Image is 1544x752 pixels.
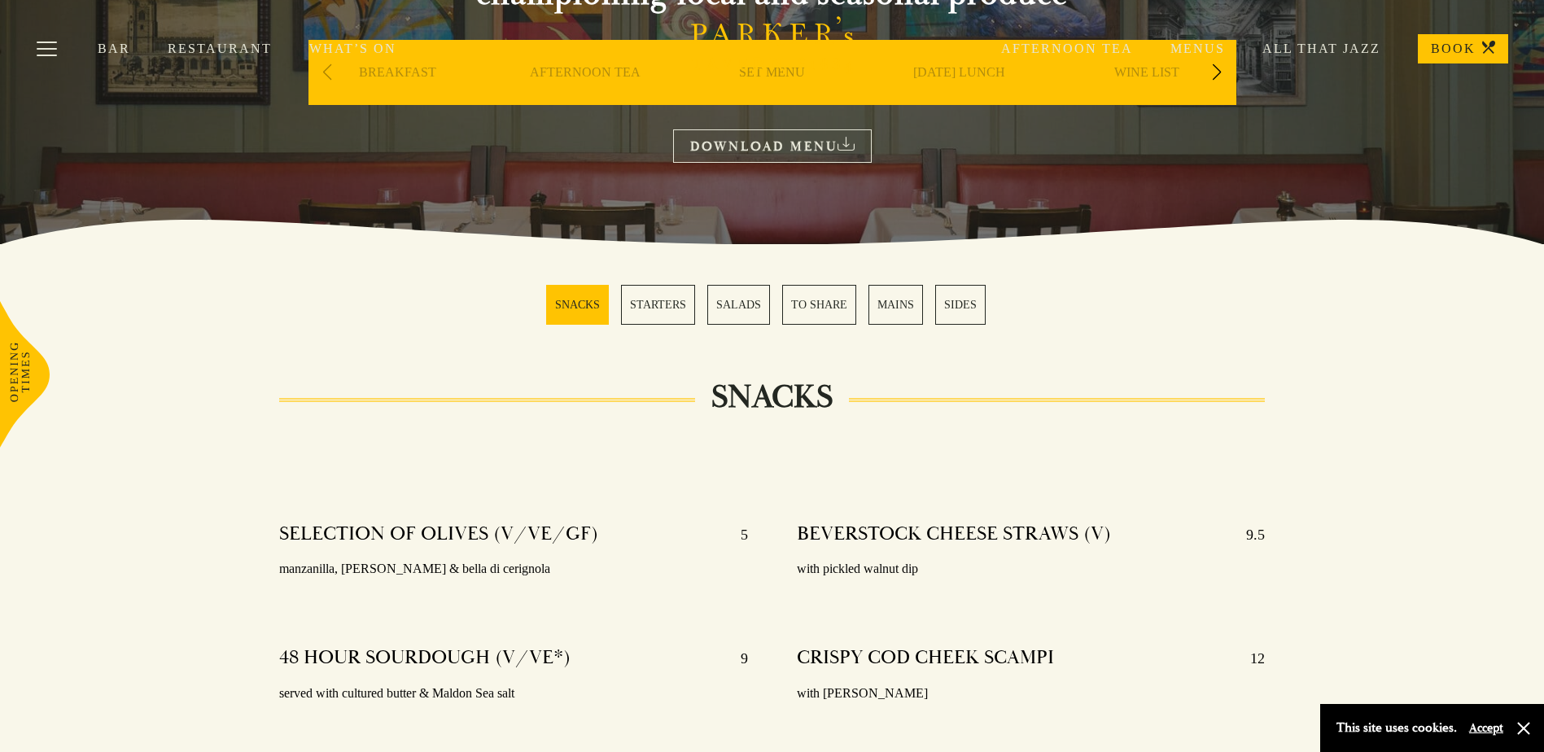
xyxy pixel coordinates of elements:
p: 9.5 [1230,522,1265,548]
p: served with cultured butter & Maldon Sea salt [279,682,747,706]
p: 9 [724,645,748,671]
button: Close and accept [1516,720,1532,737]
p: 5 [724,522,748,548]
h4: BEVERSTOCK CHEESE STRAWS (V) [797,522,1111,548]
h4: SELECTION OF OLIVES (V/VE/GF) [279,522,598,548]
a: DOWNLOAD MENU [673,129,872,163]
h2: SNACKS [695,378,849,417]
a: 2 / 6 [621,285,695,325]
p: with pickled walnut dip [797,557,1265,581]
h4: CRISPY COD CHEEK SCAMPI [797,645,1054,671]
a: 6 / 6 [935,285,986,325]
a: 3 / 6 [707,285,770,325]
p: 12 [1234,645,1265,671]
p: with [PERSON_NAME] [797,682,1265,706]
button: Accept [1469,720,1503,736]
a: 5 / 6 [868,285,923,325]
h4: 48 HOUR SOURDOUGH (V/VE*) [279,645,571,671]
a: 4 / 6 [782,285,856,325]
a: 1 / 6 [546,285,609,325]
p: This site uses cookies. [1336,716,1457,740]
p: manzanilla, [PERSON_NAME] & bella di cerignola [279,557,747,581]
